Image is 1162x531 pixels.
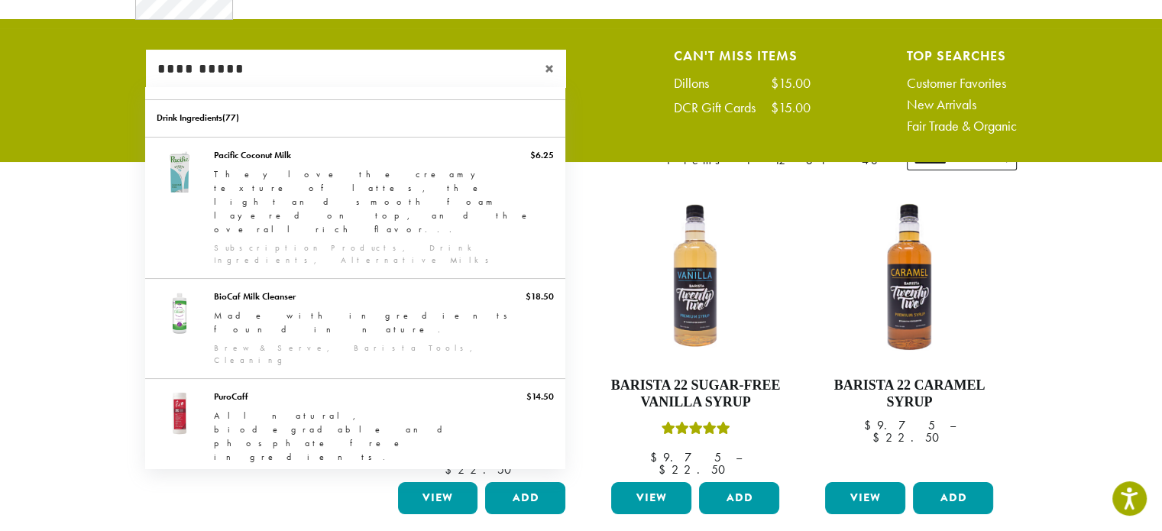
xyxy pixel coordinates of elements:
[907,98,1017,112] a: New Arrivals
[907,119,1017,133] a: Fair Trade & Organic
[394,189,570,476] a: Barista 22 Vanilla SyrupRated 5.00 out of 5
[659,461,733,478] bdi: 22.50
[607,189,783,476] a: Barista 22 Sugar-Free Vanilla SyrupRated 5.00 out of 5
[674,101,771,115] div: DCR Gift Cards
[907,76,1017,90] a: Customer Favorites
[545,60,566,78] span: ×
[863,417,934,433] bdi: 9.75
[872,429,947,445] bdi: 22.50
[821,189,997,476] a: Barista 22 Caramel Syrup
[445,461,519,478] bdi: 22.50
[863,417,876,433] span: $
[611,482,691,514] a: View
[659,461,672,478] span: $
[674,76,724,90] div: Dillons
[825,482,905,514] a: View
[771,76,811,90] div: $15.00
[607,377,783,410] h4: Barista 22 Sugar-Free Vanilla Syrup
[607,189,783,365] img: SF-VANILLA-300x300.png
[445,461,458,478] span: $
[674,50,811,61] h4: Can't Miss Items
[485,482,565,514] button: Add
[872,429,885,445] span: $
[649,449,720,465] bdi: 9.75
[907,50,1017,61] h4: Top Searches
[649,449,662,465] span: $
[821,377,997,410] h4: Barista 22 Caramel Syrup
[949,417,955,433] span: –
[771,101,811,115] div: $15.00
[913,482,993,514] button: Add
[661,419,730,442] div: Rated 5.00 out of 5
[398,482,478,514] a: View
[821,189,997,365] img: CARAMEL-1-300x300.png
[699,482,779,514] button: Add
[735,449,741,465] span: –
